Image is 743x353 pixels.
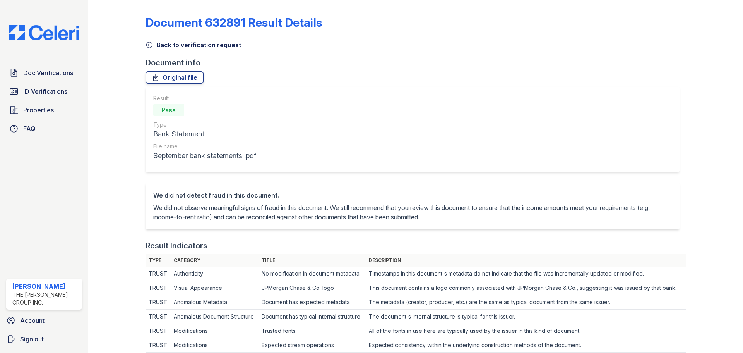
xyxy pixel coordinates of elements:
div: September bank statements .pdf [153,150,256,161]
a: Properties [6,102,82,118]
span: Account [20,316,45,325]
div: Type [153,121,256,129]
a: ID Verifications [6,84,82,99]
td: All of the fonts in use here are typically used by the issuer in this kind of document. [366,324,686,338]
p: We did not observe meaningful signs of fraud in this document. We still recommend that you review... [153,203,672,222]
td: TRUST [146,338,171,353]
span: FAQ [23,124,36,133]
td: TRUST [146,281,171,295]
td: Expected stream operations [259,338,365,353]
td: TRUST [146,267,171,281]
th: Description [366,254,686,267]
td: The document's internal structure is typical for this issuer. [366,310,686,324]
div: Result Indicators [146,240,207,251]
span: Sign out [20,334,44,344]
th: Type [146,254,171,267]
div: File name [153,143,256,150]
td: Modifications [171,338,259,353]
a: FAQ [6,121,82,136]
td: Visual Appearance [171,281,259,295]
a: Back to verification request [146,40,241,50]
a: Document 632891 Result Details [146,15,322,29]
td: Document has typical internal structure [259,310,365,324]
td: Authenticity [171,267,259,281]
td: This document contains a logo commonly associated with JPMorgan Chase & Co., suggesting it was is... [366,281,686,295]
a: Account [3,313,85,328]
td: TRUST [146,310,171,324]
td: Document has expected metadata [259,295,365,310]
div: We did not detect fraud in this document. [153,191,672,200]
span: Properties [23,105,54,115]
div: The [PERSON_NAME] Group Inc. [12,291,79,307]
div: [PERSON_NAME] [12,282,79,291]
th: Category [171,254,259,267]
a: Sign out [3,331,85,347]
td: Trusted fonts [259,324,365,338]
span: ID Verifications [23,87,67,96]
div: Bank Statement [153,129,256,139]
img: CE_Logo_Blue-a8612792a0a2168367f1c8372b55b34899dd931a85d93a1a3d3e32e68fde9ad4.png [3,25,85,40]
td: TRUST [146,295,171,310]
a: Original file [146,71,204,84]
iframe: chat widget [710,322,735,345]
div: Result [153,95,256,102]
span: Doc Verifications [23,68,73,77]
div: Pass [153,104,184,116]
th: Title [259,254,365,267]
td: Timestamps in this document's metadata do not indicate that the file was incrementally updated or... [366,267,686,281]
td: The metadata (creator, producer, etc.) are the same as typical document from the same issuer. [366,295,686,310]
td: JPMorgan Chase & Co. logo [259,281,365,295]
td: Anomalous Document Structure [171,310,259,324]
td: No modification in document metadata [259,267,365,281]
a: Doc Verifications [6,65,82,81]
div: Document info [146,57,686,68]
td: TRUST [146,324,171,338]
td: Modifications [171,324,259,338]
td: Anomalous Metadata [171,295,259,310]
td: Expected consistency within the underlying construction methods of the document. [366,338,686,353]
